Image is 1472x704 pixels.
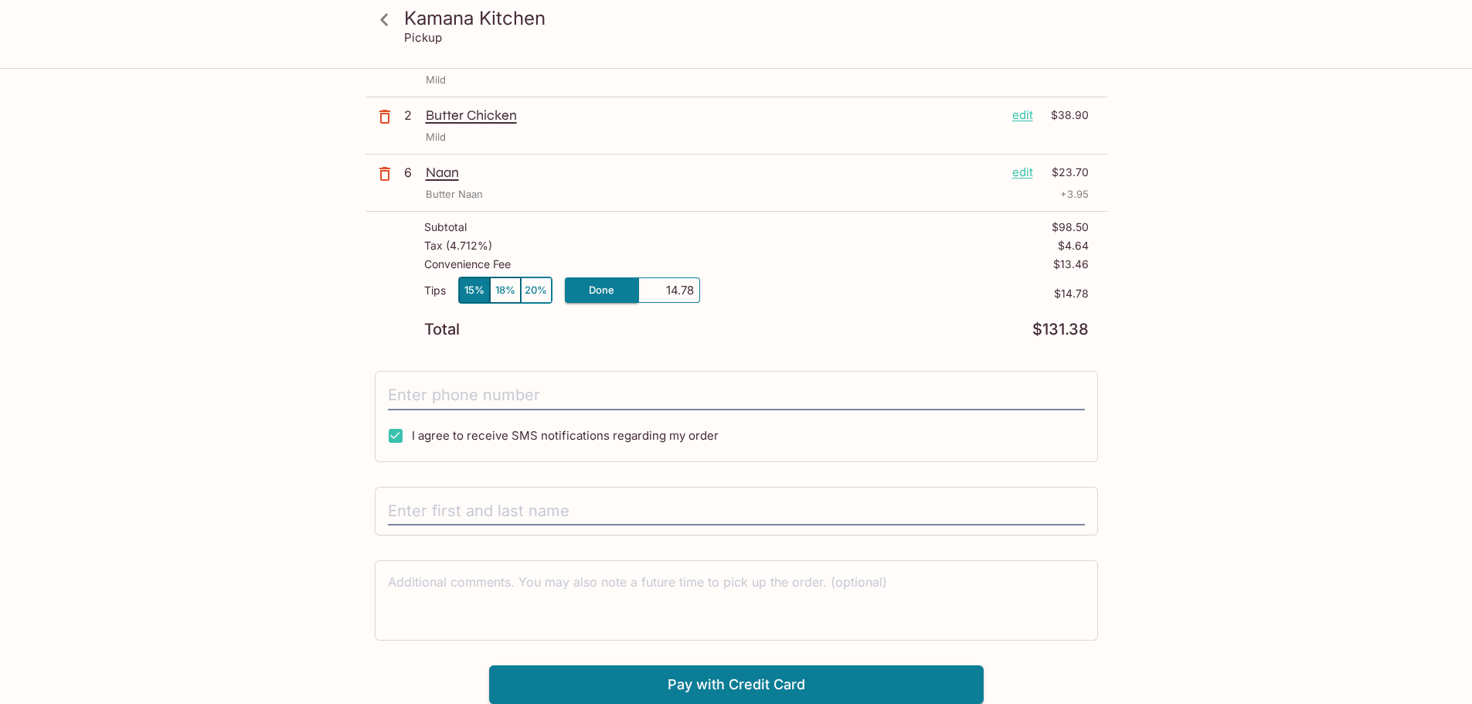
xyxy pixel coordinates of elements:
[424,284,446,297] p: Tips
[1052,221,1089,233] p: $98.50
[424,240,492,252] p: Tax ( 4.712% )
[1060,187,1089,202] p: + 3.95
[489,665,984,704] button: Pay with Credit Card
[412,428,719,443] span: I agree to receive SMS notifications regarding my order
[426,73,446,87] p: Mild
[404,164,420,181] p: 6
[490,277,521,303] button: 18%
[388,381,1085,410] input: Enter phone number
[1032,322,1089,337] p: $131.38
[1058,240,1089,252] p: $4.64
[1053,258,1089,270] p: $13.46
[426,107,1000,124] p: Butter Chicken
[404,107,420,124] p: 2
[404,30,442,45] p: Pickup
[1042,164,1089,181] p: $23.70
[1042,107,1089,124] p: $38.90
[424,258,511,270] p: Convenience Fee
[424,221,467,233] p: Subtotal
[700,287,1089,300] p: $14.78
[424,322,460,337] p: Total
[426,130,446,145] p: Mild
[426,164,1000,181] p: Naan
[404,6,1095,30] h3: Kamana Kitchen
[565,277,638,303] button: Done
[1012,107,1033,124] p: edit
[388,497,1085,526] input: Enter first and last name
[1012,164,1033,181] p: edit
[459,277,490,303] button: 15%
[521,277,552,303] button: 20%
[426,187,483,202] p: Butter Naan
